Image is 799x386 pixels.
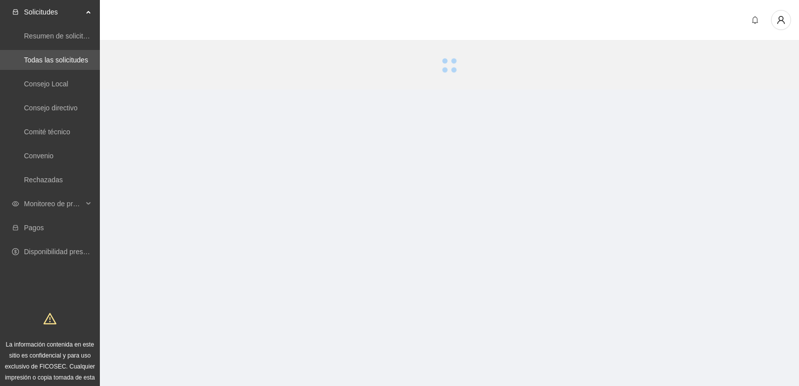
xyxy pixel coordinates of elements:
[771,10,791,30] button: user
[12,200,19,207] span: eye
[24,152,53,160] a: Convenio
[24,224,44,232] a: Pagos
[24,104,77,112] a: Consejo directivo
[24,2,83,22] span: Solicitudes
[24,194,83,214] span: Monitoreo de proyectos
[12,8,19,15] span: inbox
[24,248,109,256] a: Disponibilidad presupuestal
[24,176,63,184] a: Rechazadas
[748,16,763,24] span: bell
[43,312,56,325] span: warning
[747,12,763,28] button: bell
[24,32,136,40] a: Resumen de solicitudes por aprobar
[24,80,68,88] a: Consejo Local
[772,15,791,24] span: user
[24,128,70,136] a: Comité técnico
[24,56,88,64] a: Todas las solicitudes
